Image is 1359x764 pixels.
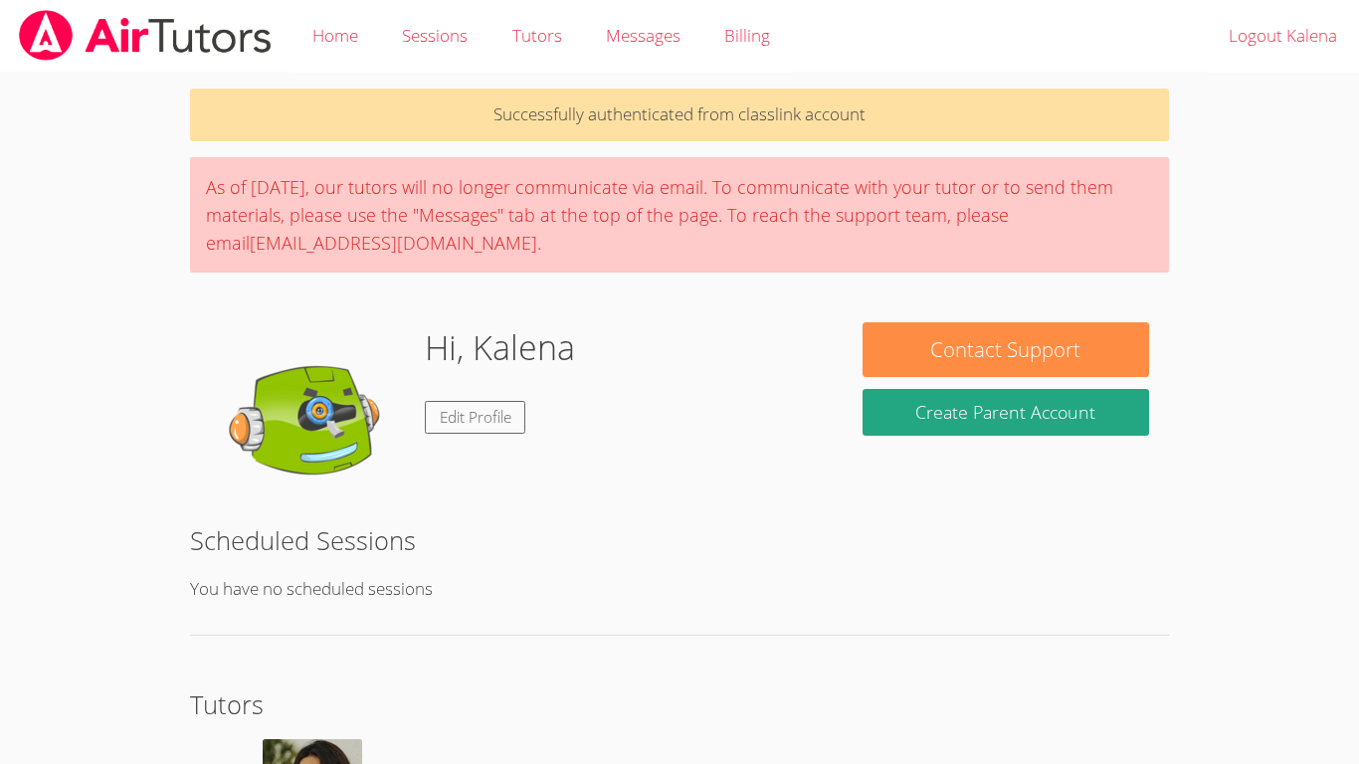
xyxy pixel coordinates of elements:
[190,89,1169,141] p: Successfully authenticated from classlink account
[425,401,526,434] a: Edit Profile
[863,322,1149,377] button: Contact Support
[606,24,680,47] span: Messages
[210,322,409,521] img: default.png
[425,322,575,373] h1: Hi, Kalena
[190,157,1169,273] div: As of [DATE], our tutors will no longer communicate via email. To communicate with your tutor or ...
[190,685,1169,723] h2: Tutors
[190,521,1169,559] h2: Scheduled Sessions
[863,389,1149,436] button: Create Parent Account
[190,575,1169,604] p: You have no scheduled sessions
[17,10,274,61] img: airtutors_banner-c4298cdbf04f3fff15de1276eac7730deb9818008684d7c2e4769d2f7ddbe033.png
